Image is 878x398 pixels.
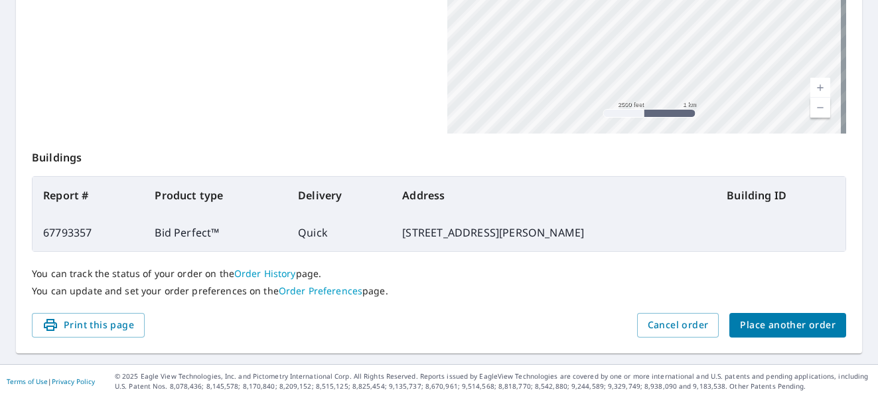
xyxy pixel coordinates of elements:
[234,267,296,280] a: Order History
[392,177,716,214] th: Address
[32,285,846,297] p: You can update and set your order preferences on the page.
[637,313,719,338] button: Cancel order
[32,268,846,280] p: You can track the status of your order on the page.
[52,377,95,386] a: Privacy Policy
[810,98,830,118] a: Current Level 13, Zoom Out
[810,78,830,98] a: Current Level 13, Zoom In
[716,177,845,214] th: Building ID
[392,214,716,251] td: [STREET_ADDRESS][PERSON_NAME]
[287,214,392,251] td: Quick
[648,317,709,334] span: Cancel order
[740,317,836,334] span: Place another order
[144,214,287,251] td: Bid Perfect™
[33,177,144,214] th: Report #
[729,313,846,338] button: Place another order
[32,134,846,176] p: Buildings
[7,377,95,385] p: |
[33,214,144,251] td: 67793357
[42,317,134,334] span: Print this page
[32,313,145,338] button: Print this page
[287,177,392,214] th: Delivery
[7,377,48,386] a: Terms of Use
[115,371,871,391] p: © 2025 Eagle View Technologies, Inc. and Pictometry International Corp. All Rights Reserved. Repo...
[144,177,287,214] th: Product type
[279,284,362,297] a: Order Preferences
